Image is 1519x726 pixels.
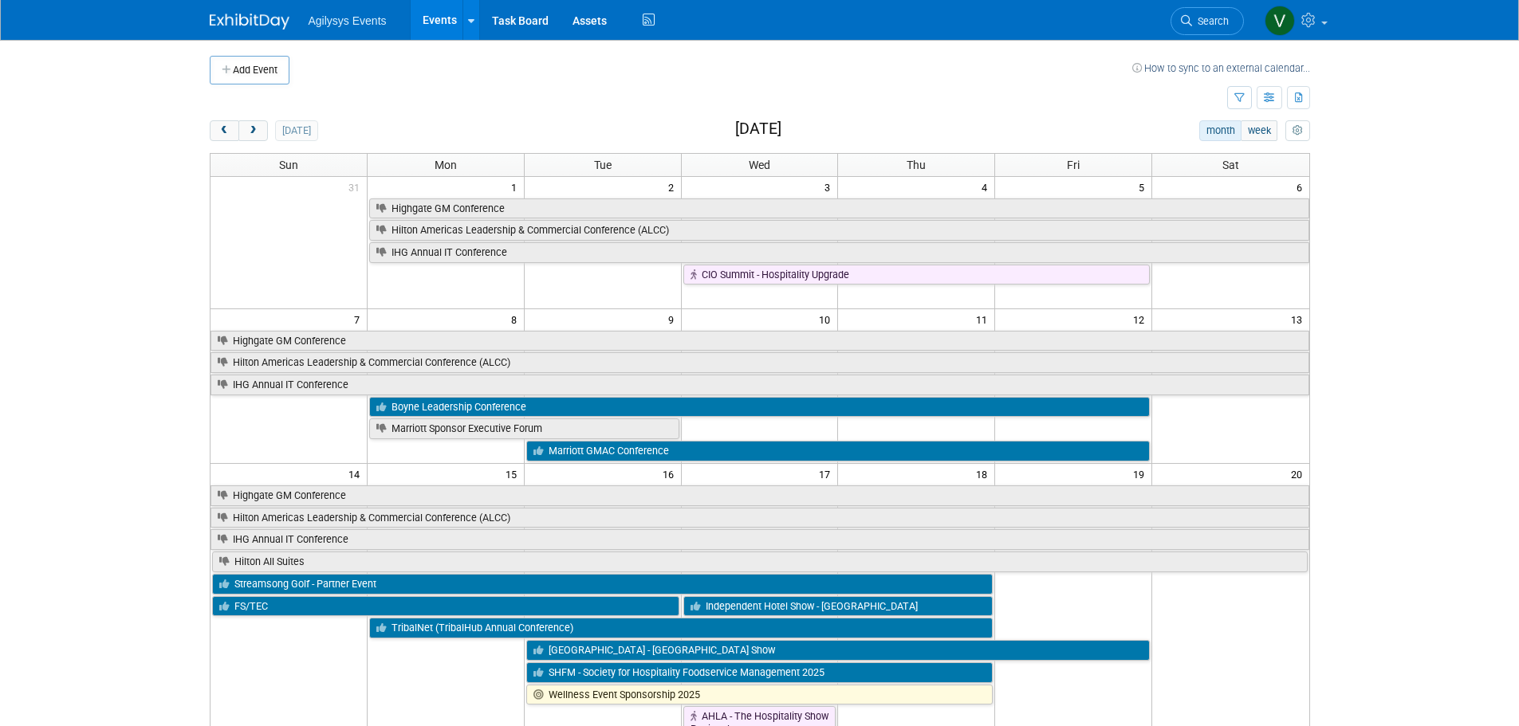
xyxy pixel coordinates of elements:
[211,529,1309,550] a: IHG Annual IT Conference
[510,177,524,197] span: 1
[510,309,524,329] span: 8
[749,159,770,171] span: Wed
[823,177,837,197] span: 3
[212,574,994,595] a: Streamsong Golf - Partner Event
[1222,159,1239,171] span: Sat
[369,198,1309,219] a: Highgate GM Conference
[1289,309,1309,329] span: 13
[1293,126,1303,136] i: Personalize Calendar
[974,464,994,484] span: 18
[1131,464,1151,484] span: 19
[211,352,1309,373] a: Hilton Americas Leadership & Commercial Conference (ALCC)
[1171,7,1244,35] a: Search
[504,464,524,484] span: 15
[210,120,239,141] button: prev
[212,596,679,617] a: FS/TEC
[1285,120,1309,141] button: myCustomButton
[347,177,367,197] span: 31
[667,177,681,197] span: 2
[683,265,1151,285] a: CIO Summit - Hospitality Upgrade
[1131,309,1151,329] span: 12
[1132,62,1310,74] a: How to sync to an external calendar...
[526,662,994,683] a: SHFM - Society for Hospitality Foodservice Management 2025
[211,331,1309,351] a: Highgate GM Conference
[352,309,367,329] span: 7
[526,640,1150,661] a: [GEOGRAPHIC_DATA] - [GEOGRAPHIC_DATA] Show
[683,596,994,617] a: Independent Hotel Show - [GEOGRAPHIC_DATA]
[347,464,367,484] span: 14
[526,441,1150,461] a: Marriott GMAC Conference
[211,508,1309,528] a: Hilton Americas Leadership & Commercial Conference (ALCC)
[275,120,317,141] button: [DATE]
[526,685,994,705] a: Wellness Event Sponsorship 2025
[974,309,994,329] span: 11
[212,551,1308,572] a: Hilton All Suites
[435,159,457,171] span: Mon
[1199,120,1242,141] button: month
[980,177,994,197] span: 4
[211,485,1309,506] a: Highgate GM Conference
[238,120,268,141] button: next
[1289,464,1309,484] span: 20
[210,14,289,29] img: ExhibitDay
[1067,159,1080,171] span: Fri
[369,220,1309,241] a: Hilton Americas Leadership & Commercial Conference (ALCC)
[1192,15,1229,27] span: Search
[667,309,681,329] span: 9
[594,159,612,171] span: Tue
[907,159,926,171] span: Thu
[369,618,993,638] a: TribalNet (TribalHub Annual Conference)
[735,120,781,138] h2: [DATE]
[369,242,1309,263] a: IHG Annual IT Conference
[661,464,681,484] span: 16
[211,375,1309,395] a: IHG Annual IT Conference
[1295,177,1309,197] span: 6
[369,418,679,439] a: Marriott Sponsor Executive Forum
[817,309,837,329] span: 10
[369,397,1150,418] a: Boyne Leadership Conference
[210,56,289,84] button: Add Event
[1137,177,1151,197] span: 5
[817,464,837,484] span: 17
[279,159,298,171] span: Sun
[1241,120,1277,141] button: week
[1265,6,1295,36] img: Vaitiare Munoz
[309,14,387,27] span: Agilysys Events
